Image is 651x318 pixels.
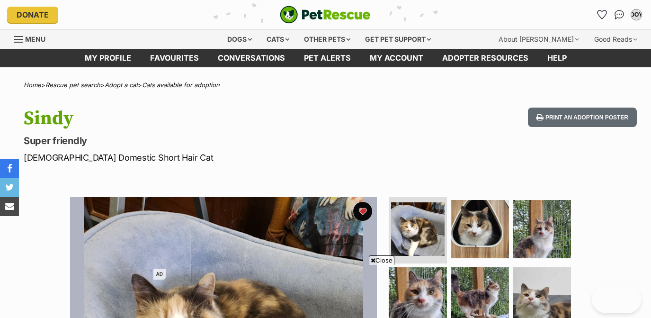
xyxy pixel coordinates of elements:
[260,30,296,49] div: Cats
[353,202,372,221] button: favourite
[24,134,397,147] p: Super friendly
[294,49,360,67] a: Pet alerts
[433,49,538,67] a: Adopter resources
[45,81,100,89] a: Rescue pet search
[612,7,627,22] a: Conversations
[14,30,52,47] a: Menu
[105,81,138,89] a: Adopt a cat
[513,200,571,258] img: Photo of Sindy
[451,200,509,258] img: Photo of Sindy
[142,81,220,89] a: Cats available for adoption
[25,35,45,43] span: Menu
[297,30,357,49] div: Other pets
[595,7,644,22] ul: Account quick links
[538,49,576,67] a: Help
[7,7,58,23] a: Donate
[588,30,644,49] div: Good Reads
[391,202,445,256] img: Photo of Sindy
[592,285,642,313] iframe: Help Scout Beacon - Open
[75,49,141,67] a: My profile
[528,108,637,127] button: Print an adoption poster
[358,30,437,49] div: Get pet support
[280,6,371,24] a: PetRescue
[369,255,394,265] span: Close
[24,151,397,164] p: [DEMOGRAPHIC_DATA] Domestic Short Hair Cat
[615,10,624,19] img: chat-41dd97257d64d25036548639549fe6c8038ab92f7586957e7f3b1b290dea8141.svg
[280,6,371,24] img: logo-cat-932fe2b9b8326f06289b0f2fb663e598f794de774fb13d1741a6617ecf9a85b4.svg
[629,7,644,22] button: My account
[595,7,610,22] a: Favourites
[360,49,433,67] a: My account
[632,10,641,19] div: OOY
[492,30,586,49] div: About [PERSON_NAME]
[24,108,397,129] h1: Sindy
[141,49,208,67] a: Favourites
[153,269,166,280] span: AD
[325,313,326,313] iframe: Advertisement
[208,49,294,67] a: conversations
[24,81,41,89] a: Home
[221,30,259,49] div: Dogs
